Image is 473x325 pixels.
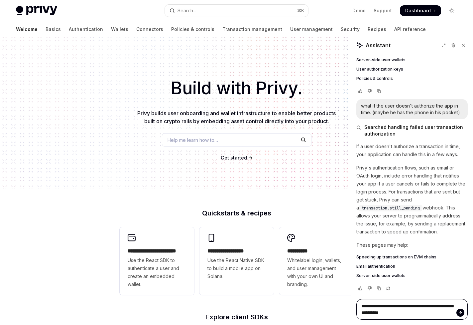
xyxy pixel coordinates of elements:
div: Search... [177,7,196,15]
span: Use the React SDK to authenticate a user and create an embedded wallet. [128,256,186,288]
a: Email authentication [356,264,468,269]
button: Toggle dark mode [446,5,457,16]
button: Copy chat response [375,88,383,95]
a: Wallets [111,21,128,37]
a: **** **** **** ***Use the React Native SDK to build a mobile app on Solana. [199,227,274,295]
span: Server-side user wallets [356,273,406,278]
a: Recipes [368,21,386,37]
a: Server-side user wallets [356,273,468,278]
span: Get started [221,155,247,161]
textarea: Ask a question... [356,299,468,320]
span: Use the React Native SDK to build a mobile app on Solana. [207,256,266,280]
span: Help me learn how to… [168,137,218,144]
a: Authentication [69,21,103,37]
h2: Explore client SDKs [120,314,354,320]
p: Privy's authentication flows, such as email or OAuth login, include error handling that notifies ... [356,164,468,236]
button: Vote that response was good [356,285,364,292]
button: Searched handling failed user transaction authorization [356,124,468,137]
span: Email authentication [356,264,395,269]
img: light logo [16,6,57,15]
p: If a user doesn't authorize a transaction in time, your application can handle this in a few ways. [356,143,468,159]
span: Whitelabel login, wallets, and user management with your own UI and branding. [287,256,346,288]
button: Open search [165,5,308,17]
div: what if the user doesn't authorize the app in time. (maybe he has the phone in his pocket) [361,103,463,116]
p: These pages may help: [356,241,468,249]
span: ⌘ K [297,8,304,13]
a: Get started [221,155,247,161]
span: Speeding up transactions on EVM chains [356,254,436,260]
a: Transaction management [222,21,282,37]
span: transaction.still_pending [362,205,420,211]
button: Copy chat response [375,285,383,292]
a: Speeding up transactions on EVM chains [356,254,468,260]
button: Vote that response was not good [366,285,374,292]
a: Demo [352,7,366,14]
span: Privy builds user onboarding and wallet infrastructure to enable better products built on crypto ... [137,110,336,125]
span: User authorization keys [356,67,403,72]
span: Assistant [366,41,391,49]
h2: Quickstarts & recipes [120,210,354,216]
a: Connectors [136,21,163,37]
a: API reference [394,21,426,37]
a: Basics [46,21,61,37]
a: Support [374,7,392,14]
a: Security [341,21,360,37]
span: Server-side user wallets [356,57,406,63]
span: Policies & controls [356,76,393,81]
button: Vote that response was not good [366,88,374,95]
a: Policies & controls [356,76,468,81]
h1: Build with Privy. [11,75,462,101]
a: User management [290,21,333,37]
a: **** *****Whitelabel login, wallets, and user management with your own UI and branding. [279,227,354,295]
span: Dashboard [405,7,431,14]
a: Server-side user wallets [356,57,468,63]
a: Policies & controls [171,21,214,37]
a: Dashboard [400,5,441,16]
a: User authorization keys [356,67,468,72]
a: Welcome [16,21,38,37]
button: Vote that response was good [356,88,364,95]
span: Searched handling failed user transaction authorization [364,124,468,137]
button: Send message [456,309,464,317]
button: Reload last chat [384,285,392,292]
